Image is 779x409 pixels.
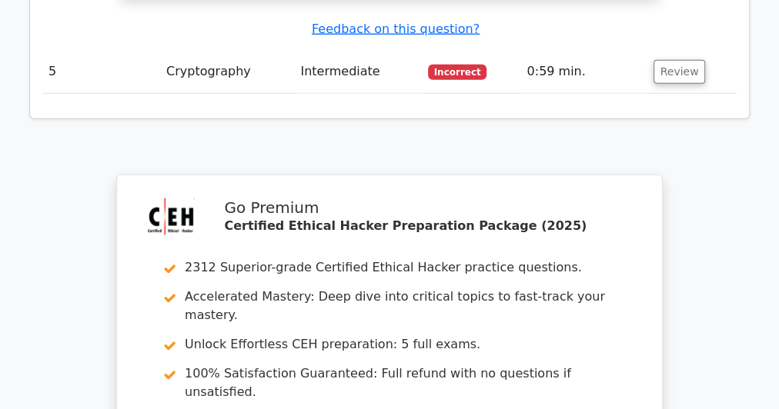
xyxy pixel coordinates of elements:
[654,60,706,84] button: Review
[312,22,480,36] a: Feedback on this question?
[520,50,647,94] td: 0:59 min.
[42,50,160,94] td: 5
[160,50,294,94] td: Cryptography
[428,65,487,80] span: Incorrect
[294,50,421,94] td: Intermediate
